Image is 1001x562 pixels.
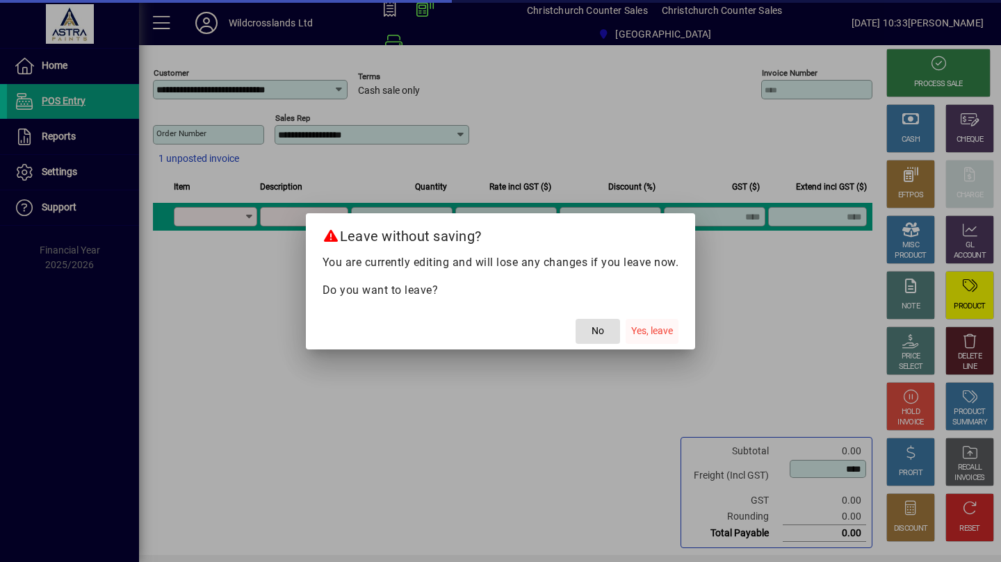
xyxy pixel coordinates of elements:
p: Do you want to leave? [323,282,679,299]
h2: Leave without saving? [306,213,696,254]
p: You are currently editing and will lose any changes if you leave now. [323,254,679,271]
button: Yes, leave [626,319,678,344]
span: No [592,324,604,338]
span: Yes, leave [631,324,673,338]
button: No [576,319,620,344]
